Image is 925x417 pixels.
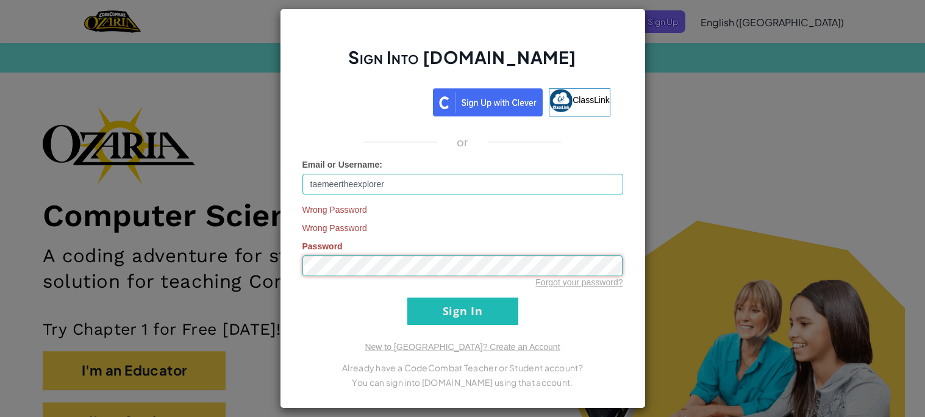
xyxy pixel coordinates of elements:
p: or [457,135,468,149]
h2: Sign Into [DOMAIN_NAME] [302,46,623,81]
span: Password [302,241,343,251]
p: Already have a CodeCombat Teacher or Student account? [302,360,623,375]
iframe: Sign in with Google Button [309,87,433,114]
span: Wrong Password [302,204,623,216]
img: classlink-logo-small.png [549,89,573,112]
span: ClassLink [573,95,610,105]
p: You can sign into [DOMAIN_NAME] using that account. [302,375,623,390]
span: Email or Username [302,160,380,169]
span: Wrong Password [302,222,623,234]
label: : [302,159,383,171]
input: Sign In [407,298,518,325]
a: Forgot your password? [535,277,623,287]
a: New to [GEOGRAPHIC_DATA]? Create an Account [365,342,560,352]
img: clever_sso_button@2x.png [433,88,543,116]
